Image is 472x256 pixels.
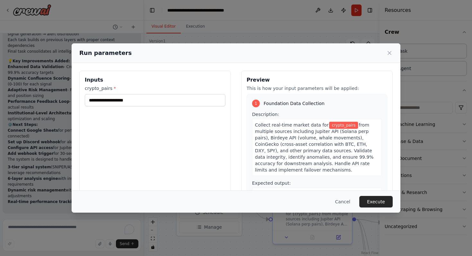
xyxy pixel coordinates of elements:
[359,196,393,207] button: Execute
[247,76,387,84] h3: Preview
[85,76,225,84] h3: Inputs
[79,49,132,57] h2: Run parameters
[252,181,291,186] span: Expected output:
[264,100,325,107] span: Foundation Data Collection
[255,122,328,128] span: Collect real-time market data for
[252,100,260,107] div: 1
[247,85,387,92] p: This is how your input parameters will be applied:
[252,112,279,117] span: Description:
[329,122,358,129] span: Variable: crypto_pairs
[330,196,355,207] button: Cancel
[85,85,225,92] label: crypto_pairs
